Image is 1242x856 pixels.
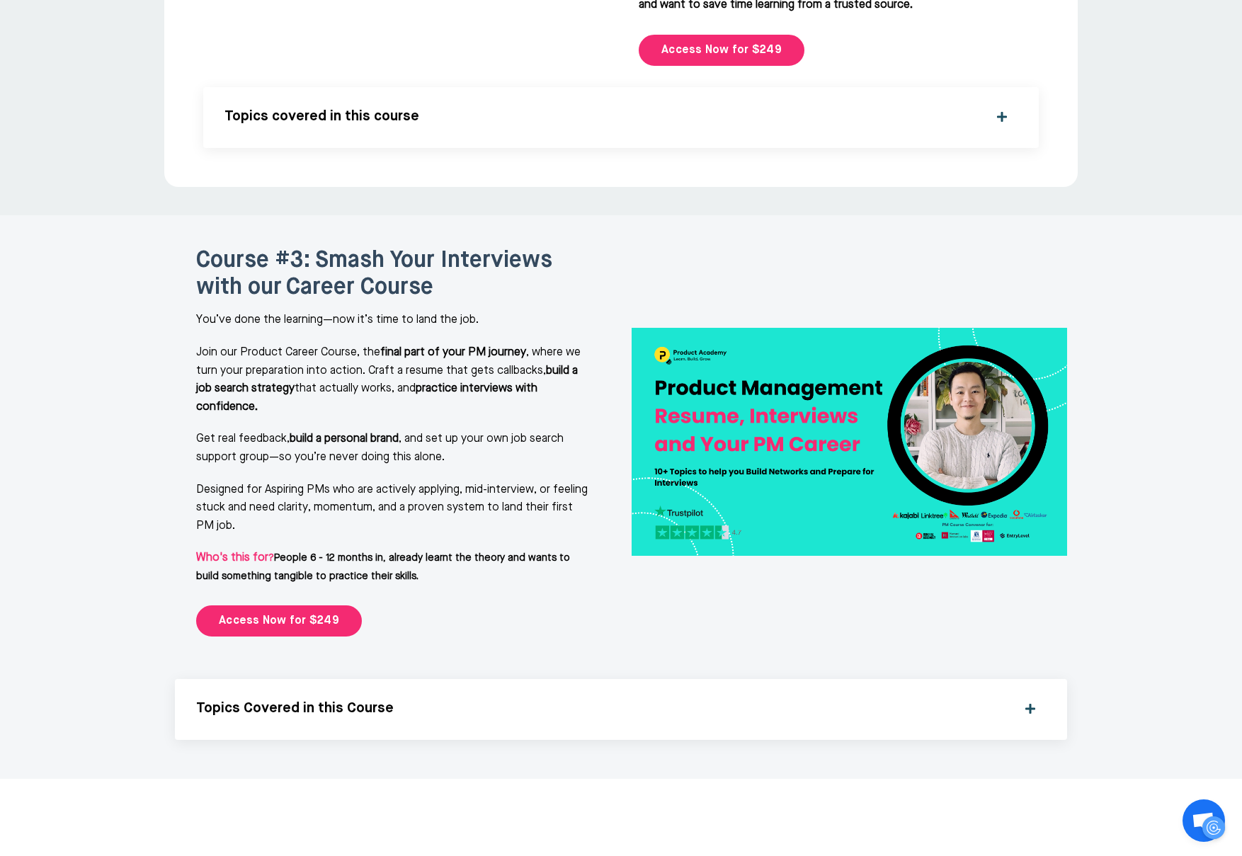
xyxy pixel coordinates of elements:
[380,347,486,358] strong: final part of your PM
[196,481,589,536] p: Designed for Aspiring PMs who are actively applying, mid-interview, or feeling stuck and need cla...
[196,312,589,330] p: You’ve done the learning—now it’s time to land the job.
[489,347,526,358] strong: journey
[196,344,589,416] p: Join our Product Career Course, the , where we turn your preparation into action. Craft a resume ...
[196,249,552,299] span: Course #3: Smash Your Interviews with our Career Course
[268,553,274,563] span: ?
[196,383,537,413] strong: practice interviews with confidence.
[1183,799,1225,842] div: Open chat
[290,433,399,445] strong: build a personal brand
[196,605,362,637] a: Access Now for $249
[639,35,804,66] a: Access Now for $249
[196,430,589,467] p: Get real feedback, , and set up your own job search support group—so you’re never doing this alone.
[196,552,268,564] span: Who's this for
[224,108,980,125] h5: Topics covered in this course
[196,553,570,581] span: People 6 - 12 months in, already learnt the theory and wants to build something tangible to pract...
[196,700,1008,717] h5: Topics Covered in this Course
